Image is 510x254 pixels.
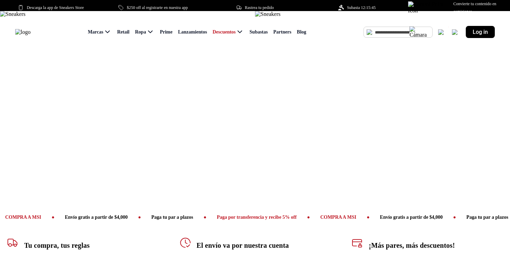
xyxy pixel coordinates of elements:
span: ● [361,215,374,220]
span: Rastrea tu pedido [245,4,274,11]
span: Ropa [135,29,146,35]
span: Envío gratis a partir de $4,000 [374,215,447,220]
span: Paga tu par a plazos [145,215,198,220]
span: Men [372,133,393,144]
span: Prime [160,29,173,35]
img: user [452,29,457,35]
span: COMPRA A MSI [314,215,361,220]
h1: ¡Más pares, más descuentos! [369,242,503,250]
img: shopping [438,29,444,35]
span: Subasta 12:15:45 [347,4,376,11]
span: Paga por transferencia y recibe 5% off [211,215,301,220]
span: Descarga la app de Sneakers Store [27,4,84,11]
span: Retail [117,29,130,35]
img: Control Point Icon [408,1,450,14]
h1: El envío va por nuestra cuenta [197,242,331,250]
img: Cámara [409,26,427,38]
span: ● [301,215,314,220]
span: ● [132,215,145,220]
img: Buscar [367,29,372,35]
span: Lanzamientos [178,29,207,35]
img: Sneakers [255,11,281,17]
span: Blog [297,29,306,35]
span: ● [447,215,460,220]
span: Marcas [88,29,103,35]
span: Partners [273,29,291,35]
span: Subastas [249,29,268,35]
span: Envío gratis a partir de $4,000 [59,215,132,220]
img: logo [15,29,30,35]
span: ● [198,215,211,220]
span: Women [110,133,146,144]
span: $250 off al registrarte en nuestra app [127,4,188,11]
span: Log in [473,29,488,35]
span: Descuentos [212,29,236,35]
h1: Tu compra, tus reglas [24,242,159,250]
